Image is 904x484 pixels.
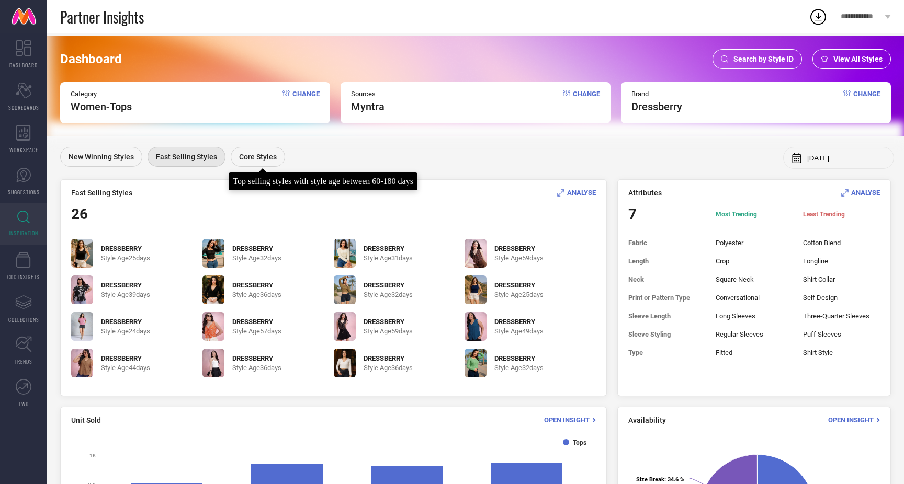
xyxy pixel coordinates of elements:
[232,364,281,372] span: Style Age 36 days
[71,100,132,113] span: Women-Tops
[636,476,684,483] text: : 34.6 %
[494,245,544,252] span: DRESSBERRY
[69,153,134,161] span: New Winning Styles
[334,275,356,304] img: fjptlPJ4_6730771cad1c48a29ad253b8170ddf64.jpg
[71,90,132,98] span: Category
[101,364,150,372] span: Style Age 44 days
[232,281,281,289] span: DRESSBERRY
[364,281,413,289] span: DRESSBERRY
[292,90,320,113] span: Change
[364,245,413,252] span: DRESSBERRY
[628,205,705,223] span: 7
[465,349,487,377] img: 0fp5mUlA_c016dec979fd49a091510d5a1c8f6443.jpg
[465,239,487,268] img: 9f155fc9-8cce-4f95-b9b0-ea72b7cfcc371750235788240-DressBerry-Women-Tops-4461750235787722-1.jpg
[232,318,281,326] span: DRESSBERRY
[9,229,38,237] span: INSPIRATION
[202,239,224,268] img: wa0OKHrr_ab66d76003ed4805a7ec5ea46af2ec10.jpg
[9,61,38,69] span: DASHBOARD
[334,239,356,268] img: H6lVC1QI_733d359b60d1464995b04c9d3d0caf00.jpg
[364,254,413,262] span: Style Age 31 days
[465,312,487,341] img: 58309d84-6830-4ac1-b138-87103f637e291747311717174-DressBerry-Curve-Women-Tops-5331747311716729-1.jpg
[101,354,150,362] span: DRESSBERRY
[364,364,413,372] span: Style Age 36 days
[494,254,544,262] span: Style Age 59 days
[364,327,413,335] span: Style Age 59 days
[631,100,682,113] span: dressberry
[807,154,886,162] input: Select month
[628,416,666,424] span: Availability
[494,364,544,372] span: Style Age 32 days
[364,354,413,362] span: DRESSBERRY
[494,327,544,335] span: Style Age 49 days
[628,239,705,247] span: Fabric
[202,312,224,341] img: 32eba699-6ef4-4bac-b4ce-004df8d9cd701748848308908-DressBerry-Women-Tops-2851748848308362-1.jpg
[8,188,40,196] span: SUGGESTIONS
[803,210,880,218] span: Least Trending
[628,294,705,302] span: Print or Pattern Type
[853,90,880,113] span: Change
[8,103,39,111] span: SCORECARDS
[60,6,144,28] span: Partner Insights
[232,291,281,298] span: Style Age 36 days
[71,416,101,424] span: Unit Sold
[803,239,880,247] span: Cotton Blend
[628,189,662,197] span: Attributes
[636,476,664,483] tspan: Size Break
[351,100,385,113] span: myntra
[8,316,39,324] span: COLLECTIONS
[71,312,93,341] img: KgULU0Pw_ccdb0a1fbfd6471c9424be0e9418d89f.jpg
[101,291,150,298] span: Style Age 39 days
[239,153,277,161] span: Core Styles
[628,312,705,320] span: Sleeve Length
[716,312,793,320] span: Long Sleeves
[9,146,38,154] span: WORKSPACE
[716,294,793,302] span: Conversational
[232,245,281,252] span: DRESSBERRY
[803,257,880,265] span: Longline
[803,330,880,338] span: Puff Sleeves
[716,349,793,356] span: Fitted
[101,281,150,289] span: DRESSBERRY
[71,189,132,197] span: Fast Selling Styles
[828,416,874,424] span: Open Insight
[494,281,544,289] span: DRESSBERRY
[544,416,590,424] span: Open Insight
[803,312,880,320] span: Three-Quarter Sleeves
[803,275,880,283] span: Shirt Collar
[101,254,150,262] span: Style Age 25 days
[716,257,793,265] span: Crop
[716,275,793,283] span: Square Neck
[803,349,880,356] span: Shirt Style
[557,188,596,198] div: Analyse
[334,349,356,377] img: kHOCNqnE_26cb542721af4a4cb099754572f3aa81.jpg
[628,349,705,356] span: Type
[465,275,487,304] img: zdPQ6yTH_d265130b16674cd4afca3983fe92abe5.jpg
[71,205,88,223] span: 26
[7,273,40,281] span: CDC INSIGHTS
[631,90,682,98] span: Brand
[544,415,596,425] div: Open Insight
[573,90,600,113] span: Change
[71,275,93,304] img: f31e31bf-af92-4266-896b-97fbd8d9c9dc1750744183819-DressBerry-Curve-Women-Tops-801750744183094-1.jpg
[494,291,544,298] span: Style Age 25 days
[494,354,544,362] span: DRESSBERRY
[628,330,705,338] span: Sleeve Styling
[628,275,705,283] span: Neck
[15,358,32,365] span: TRENDS
[716,330,793,338] span: Regular Sleeves
[828,415,880,425] div: Open Insight
[202,275,224,304] img: iGcxUQQZ_6839de29da474860b4cd7393bb46db34.jpg
[202,349,224,377] img: e476b976-35eb-4df2-885d-dcba84461a6e1751624892992-DressBerry-Women-Tops-2021751624892410-1.jpg
[156,153,217,161] span: Fast Selling Styles
[809,7,828,26] div: Open download list
[232,327,281,335] span: Style Age 57 days
[803,294,880,302] span: Self Design
[833,55,883,63] span: View All Styles
[851,189,880,197] span: ANALYSE
[232,254,281,262] span: Style Age 32 days
[733,55,794,63] span: Search by Style ID
[101,327,150,335] span: Style Age 24 days
[334,312,356,341] img: 803caba4-1963-4676-beb7-9227c16069321750235796901-DressBerry-Women-Tops-7891750235796183-1.jpg
[364,291,413,298] span: Style Age 32 days
[89,453,96,458] text: 1K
